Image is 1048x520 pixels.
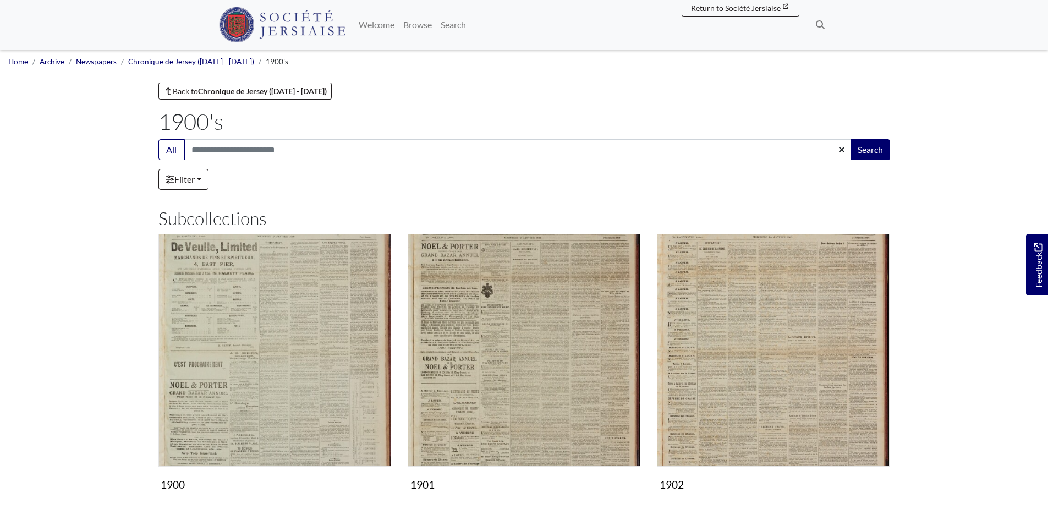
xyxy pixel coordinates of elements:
[657,234,890,496] a: 1902 1902
[158,139,185,160] button: All
[158,208,890,229] h2: Subcollections
[76,57,117,66] a: Newspapers
[657,234,890,467] img: 1902
[158,83,332,100] a: Back toChronique de Jersey ([DATE] - [DATE])
[399,234,649,512] div: Subcollection
[158,234,391,467] img: 1900
[691,3,781,13] span: Return to Société Jersiaise
[158,234,391,496] a: 1900 1900
[198,86,327,96] strong: Chronique de Jersey ([DATE] - [DATE])
[40,57,64,66] a: Archive
[266,57,288,66] span: 1900's
[408,234,640,467] img: 1901
[184,139,852,160] input: Search this collection...
[408,234,640,496] a: 1901 1901
[399,14,436,36] a: Browse
[219,7,346,42] img: Société Jersiaise
[158,169,208,190] a: Filter
[354,14,399,36] a: Welcome
[8,57,28,66] a: Home
[649,234,898,512] div: Subcollection
[851,139,890,160] button: Search
[436,14,470,36] a: Search
[158,108,890,135] h1: 1900's
[219,4,346,45] a: Société Jersiaise logo
[128,57,254,66] a: Chronique de Jersey ([DATE] - [DATE])
[150,234,399,512] div: Subcollection
[1026,234,1048,295] a: Would you like to provide feedback?
[1031,243,1045,288] span: Feedback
